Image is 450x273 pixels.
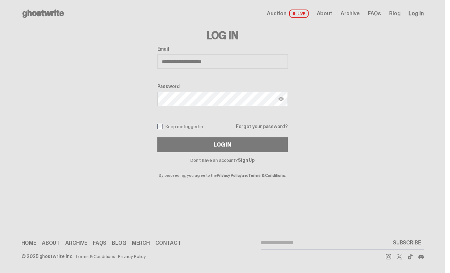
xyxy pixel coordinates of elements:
p: Don't have an account? [157,158,288,163]
a: FAQs [93,240,106,246]
div: Log In [214,142,231,148]
span: Auction [267,11,287,16]
a: Merch [132,240,150,246]
a: Terms & Conditions [248,173,285,178]
a: Blog [389,11,400,16]
a: Forgot your password? [236,124,288,129]
a: About [317,11,332,16]
img: Show password [278,96,284,102]
label: Email [157,46,288,52]
a: Sign Up [238,157,255,163]
input: Keep me logged in [157,124,163,129]
span: LIVE [289,10,309,18]
a: About [42,240,60,246]
a: Terms & Conditions [75,254,115,259]
button: SUBSCRIBE [390,236,424,250]
p: By proceeding, you agree to the and . [157,163,288,177]
a: Home [21,240,36,246]
h3: Log In [157,30,288,41]
a: Auction LIVE [267,10,308,18]
a: Log in [409,11,423,16]
div: © 2025 ghostwrite inc [21,254,72,259]
label: Keep me logged in [157,124,203,129]
a: Archive [65,240,87,246]
a: FAQs [368,11,381,16]
a: Privacy Policy [118,254,146,259]
label: Password [157,84,288,89]
a: Privacy Policy [217,173,241,178]
a: Archive [341,11,360,16]
a: Contact [155,240,181,246]
button: Log In [157,137,288,152]
a: Blog [112,240,126,246]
